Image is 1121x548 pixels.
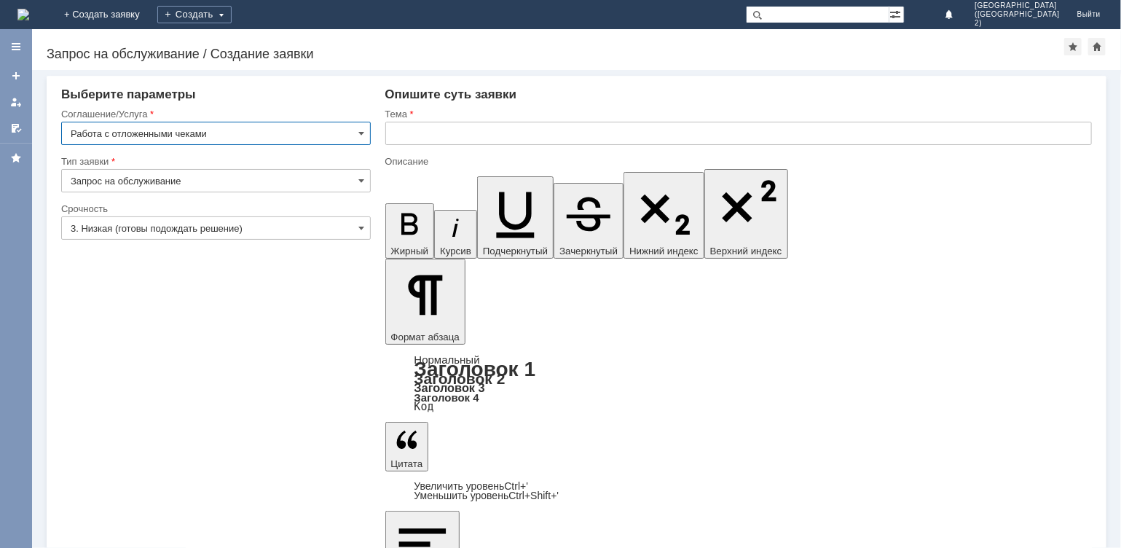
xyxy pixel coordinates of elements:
[414,400,434,413] a: Код
[385,87,517,101] span: Опишите суть заявки
[1064,38,1082,55] div: Добавить в избранное
[414,381,485,394] a: Заголовок 3
[624,172,704,259] button: Нижний индекс
[17,9,29,20] img: logo
[157,6,232,23] div: Создать
[385,157,1090,166] div: Описание
[17,9,29,20] a: Перейти на домашнюю страницу
[385,482,1093,501] div: Цитата
[391,246,429,257] span: Жирный
[385,355,1093,412] div: Формат абзаца
[61,109,368,119] div: Соглашение/Услуга
[483,246,548,257] span: Подчеркнутый
[414,391,479,404] a: Заголовок 4
[1088,38,1106,55] div: Сделать домашней страницей
[385,109,1090,119] div: Тема
[385,259,465,345] button: Формат абзаца
[4,90,28,114] a: Мои заявки
[4,117,28,140] a: Мои согласования
[559,246,618,257] span: Зачеркнутый
[414,358,536,380] a: Заголовок 1
[385,422,429,471] button: Цитата
[508,490,559,501] span: Ctrl+Shift+'
[504,480,528,492] span: Ctrl+'
[414,480,529,492] a: Increase
[975,10,1059,19] span: ([GEOGRAPHIC_DATA]
[4,64,28,87] a: Создать заявку
[434,210,477,259] button: Курсив
[554,183,624,259] button: Зачеркнутый
[440,246,471,257] span: Курсив
[477,176,554,259] button: Подчеркнутый
[61,157,368,166] div: Тип заявки
[61,87,196,101] span: Выберите параметры
[385,203,435,259] button: Жирный
[391,458,423,469] span: Цитата
[629,246,699,257] span: Нижний индекс
[889,7,904,20] span: Расширенный поиск
[975,19,1059,28] span: 2)
[710,246,782,257] span: Верхний индекс
[704,169,788,259] button: Верхний индекс
[975,1,1059,10] span: [GEOGRAPHIC_DATA]
[61,204,368,214] div: Срочность
[47,47,1064,61] div: Запрос на обслуживание / Создание заявки
[414,490,559,501] a: Decrease
[414,370,506,387] a: Заголовок 2
[391,332,460,342] span: Формат абзаца
[414,353,480,366] a: Нормальный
